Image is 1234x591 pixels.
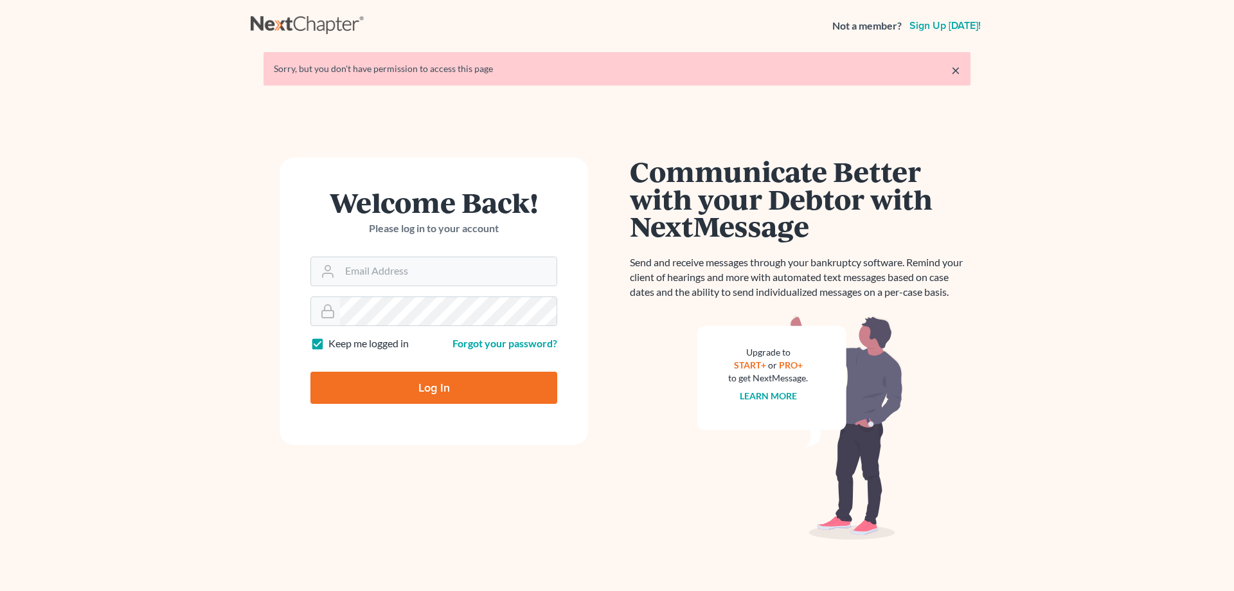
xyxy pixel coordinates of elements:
input: Log In [310,372,557,404]
p: Please log in to your account [310,221,557,236]
a: PRO+ [779,359,803,370]
div: to get NextMessage. [728,372,808,385]
img: nextmessage_bg-59042aed3d76b12b5cd301f8e5b87938c9018125f34e5fa2b7a6b67550977c72.svg [697,315,903,540]
a: START+ [734,359,766,370]
a: × [951,62,960,78]
input: Email Address [340,257,557,286]
h1: Welcome Back! [310,188,557,216]
a: Forgot your password? [452,337,557,349]
h1: Communicate Better with your Debtor with NextMessage [630,158,970,240]
label: Keep me logged in [328,336,409,351]
p: Send and receive messages through your bankruptcy software. Remind your client of hearings and mo... [630,255,970,300]
span: or [768,359,777,370]
strong: Not a member? [832,19,902,33]
a: Learn more [740,390,797,401]
div: Sorry, but you don't have permission to access this page [274,62,960,75]
div: Upgrade to [728,346,808,359]
a: Sign up [DATE]! [907,21,983,31]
